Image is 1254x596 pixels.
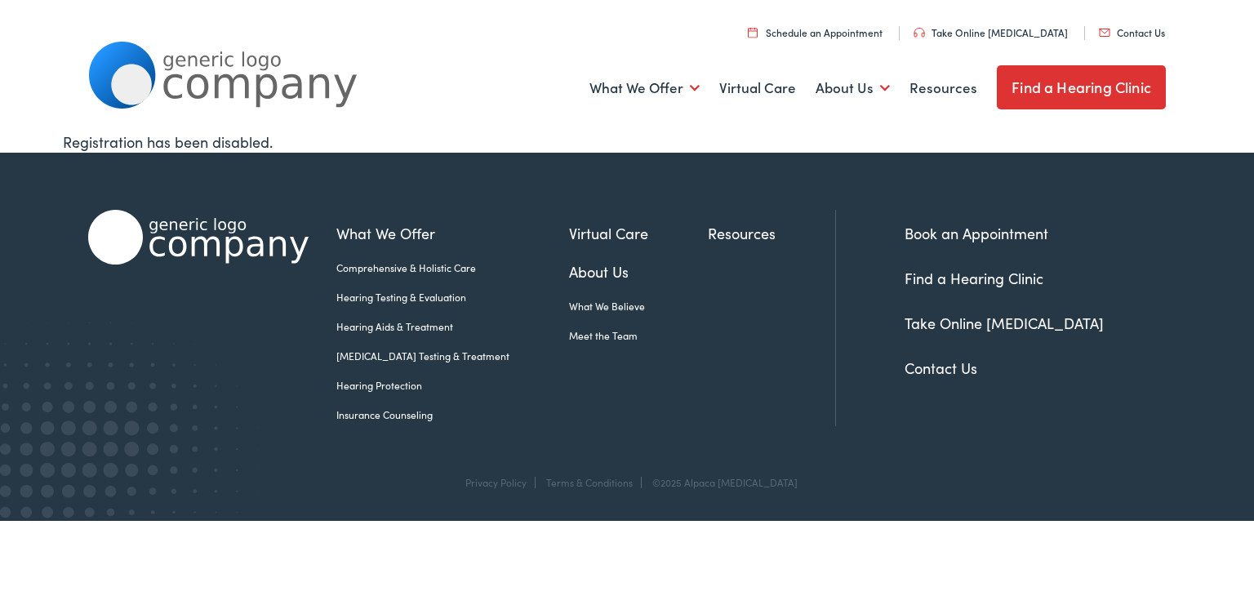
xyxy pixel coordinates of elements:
[569,260,708,282] a: About Us
[1099,25,1165,39] a: Contact Us
[905,358,977,378] a: Contact Us
[914,28,925,38] img: utility icon
[708,222,835,244] a: Resources
[569,299,708,314] a: What We Believe
[465,475,527,489] a: Privacy Policy
[816,58,890,118] a: About Us
[905,313,1104,333] a: Take Online [MEDICAL_DATA]
[569,328,708,343] a: Meet the Team
[63,131,1191,153] div: Registration has been disabled.
[644,477,798,488] div: ©2025 Alpaca [MEDICAL_DATA]
[589,58,700,118] a: What We Offer
[336,319,569,334] a: Hearing Aids & Treatment
[914,25,1068,39] a: Take Online [MEDICAL_DATA]
[569,222,708,244] a: Virtual Care
[719,58,796,118] a: Virtual Care
[997,65,1166,109] a: Find a Hearing Clinic
[748,25,883,39] a: Schedule an Appointment
[336,260,569,275] a: Comprehensive & Holistic Care
[546,475,633,489] a: Terms & Conditions
[336,407,569,422] a: Insurance Counseling
[909,58,977,118] a: Resources
[336,378,569,393] a: Hearing Protection
[88,210,309,265] img: Alpaca Audiology
[336,222,569,244] a: What We Offer
[748,27,758,38] img: utility icon
[905,268,1043,288] a: Find a Hearing Clinic
[336,290,569,305] a: Hearing Testing & Evaluation
[905,223,1048,243] a: Book an Appointment
[1099,29,1110,37] img: utility icon
[336,349,569,363] a: [MEDICAL_DATA] Testing & Treatment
